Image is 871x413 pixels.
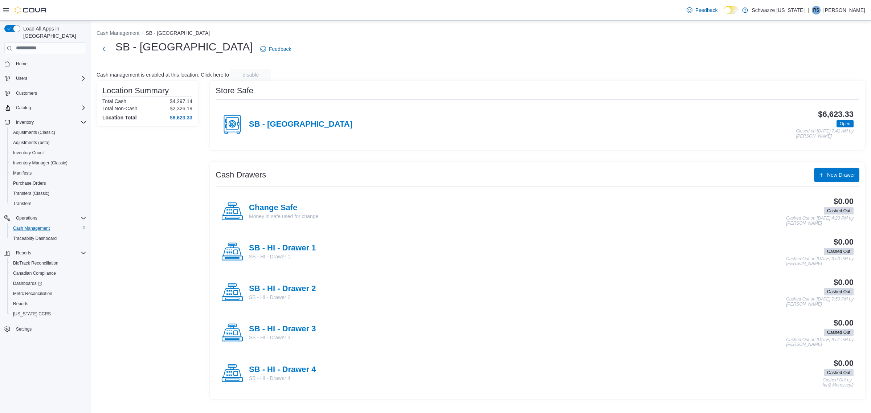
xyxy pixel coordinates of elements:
span: Customers [16,90,37,96]
p: | [807,6,809,15]
span: Settings [16,326,32,332]
h3: $0.00 [834,319,854,327]
p: Money in safe used for change [249,213,318,220]
span: Traceabilty Dashboard [13,236,57,241]
h3: $6,623.33 [818,110,854,119]
span: Feedback [269,45,291,53]
h3: $0.00 [834,197,854,206]
span: Washington CCRS [10,310,86,318]
a: Settings [13,325,34,334]
h4: SB - HI - Drawer 3 [249,324,316,334]
nav: An example of EuiBreadcrumbs [97,29,865,38]
span: [US_STATE] CCRS [13,311,51,317]
h3: Store Safe [216,86,253,95]
p: SB - HI - Drawer 1 [249,253,316,260]
p: SB - HI - Drawer 3 [249,334,316,341]
span: Inventory Manager (Classic) [13,160,68,166]
span: New Drawer [827,171,855,179]
p: $4,297.14 [170,98,192,104]
button: Cash Management [7,223,89,233]
h3: Cash Drawers [216,171,266,179]
h4: SB - [GEOGRAPHIC_DATA] [249,120,352,129]
span: Reports [16,250,31,256]
span: Cashed Out [824,369,854,376]
p: Schwazze [US_STATE] [752,6,805,15]
span: Open [837,120,854,127]
span: Cashed Out [824,288,854,295]
span: Inventory Count [10,148,86,157]
h4: Location Total [102,115,137,120]
a: Inventory Count [10,148,47,157]
nav: Complex example [4,56,86,353]
button: Operations [1,213,89,223]
button: Purchase Orders [7,178,89,188]
span: Reports [13,249,86,257]
span: Load All Apps in [GEOGRAPHIC_DATA] [20,25,86,40]
span: Adjustments (Classic) [10,128,86,137]
span: Metrc Reconciliation [10,289,86,298]
span: Purchase Orders [10,179,86,188]
span: Adjustments (beta) [13,140,50,146]
button: Canadian Compliance [7,268,89,278]
span: BioTrack Reconciliation [13,260,58,266]
button: Manifests [7,168,89,178]
a: BioTrack Reconciliation [10,259,61,267]
span: Operations [16,215,37,221]
p: SB - HI - Drawer 2 [249,294,316,301]
p: Cashed Out on [DATE] 7:50 PM by [PERSON_NAME] [786,297,854,307]
button: Catalog [13,103,34,112]
button: New Drawer [814,168,859,182]
h3: $0.00 [834,278,854,287]
span: Inventory [13,118,86,127]
span: Dashboards [13,281,42,286]
a: Dashboards [7,278,89,289]
button: Catalog [1,103,89,113]
button: Metrc Reconciliation [7,289,89,299]
span: Cashed Out [824,248,854,255]
span: Cashed Out [827,289,850,295]
button: Inventory [1,117,89,127]
span: Adjustments (beta) [10,138,86,147]
p: Cashed Out on [DATE] 9:51 PM by [PERSON_NAME] [786,338,854,347]
button: Transfers [7,199,89,209]
a: Dashboards [10,279,45,288]
span: Users [16,75,27,81]
img: Cova [15,7,47,14]
div: River Smith [812,6,821,15]
button: Transfers (Classic) [7,188,89,199]
h6: Total Cash [102,98,126,104]
a: Feedback [684,3,720,17]
span: Manifests [13,170,32,176]
h6: Total Non-Cash [102,106,138,111]
span: Feedback [695,7,717,14]
h3: $0.00 [834,359,854,368]
button: Inventory Manager (Classic) [7,158,89,168]
span: Catalog [16,105,31,111]
button: Cash Management [97,30,139,36]
button: Reports [13,249,34,257]
button: Inventory Count [7,148,89,158]
button: [US_STATE] CCRS [7,309,89,319]
button: Reports [1,248,89,258]
button: Home [1,58,89,69]
span: Traceabilty Dashboard [10,234,86,243]
span: Cashed Out [827,208,850,214]
a: Metrc Reconciliation [10,289,55,298]
span: Users [13,74,86,83]
a: Canadian Compliance [10,269,59,278]
button: Adjustments (Classic) [7,127,89,138]
button: BioTrack Reconciliation [7,258,89,268]
h3: $0.00 [834,238,854,246]
span: Adjustments (Classic) [13,130,55,135]
a: Manifests [10,169,34,177]
span: Manifests [10,169,86,177]
span: Transfers [13,201,31,206]
span: Inventory [16,119,34,125]
span: RS [813,6,819,15]
span: Dashboards [10,279,86,288]
span: Open [840,120,850,127]
h4: $6,623.33 [170,115,192,120]
span: disable [243,71,259,78]
span: Canadian Compliance [13,270,56,276]
button: Reports [7,299,89,309]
